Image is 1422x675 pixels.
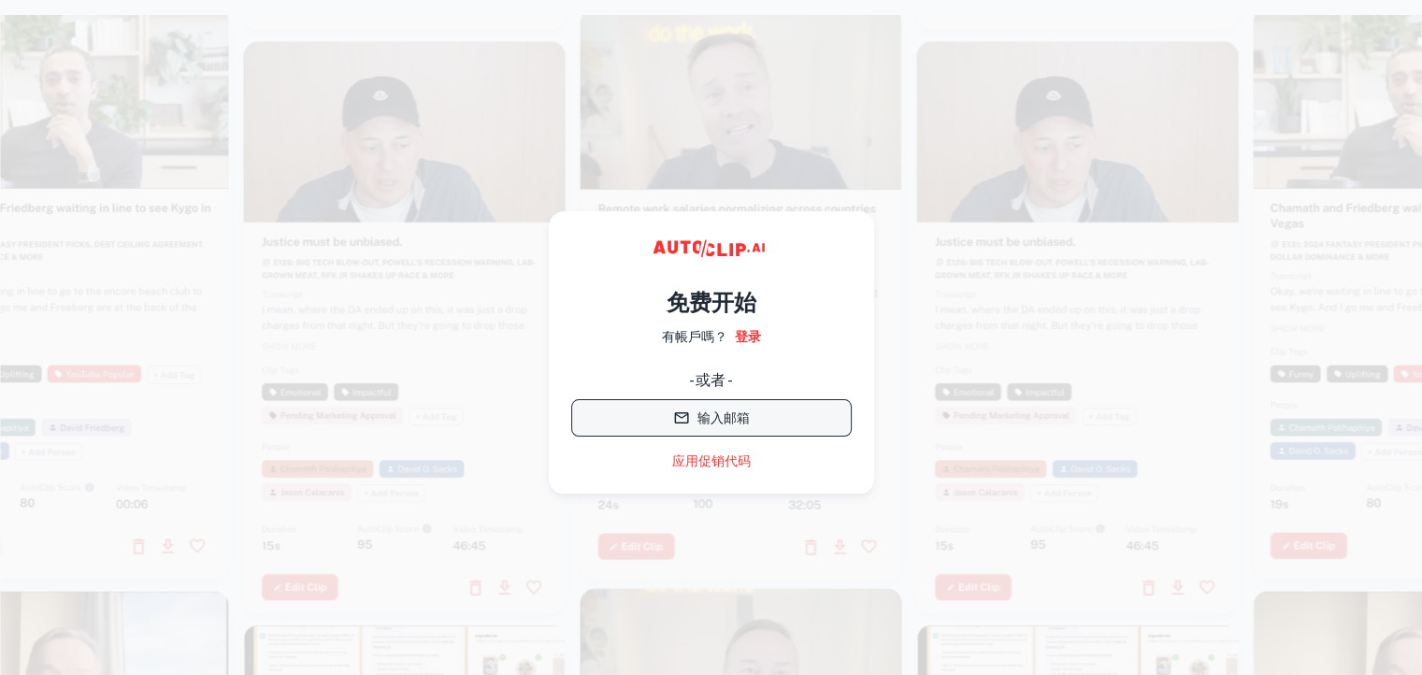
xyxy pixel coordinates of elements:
[667,289,756,315] font: 免费开始
[571,399,852,437] button: 输入邮箱
[735,329,761,344] font: 登录
[697,411,750,426] font: 输入邮箱
[672,453,751,468] font: 应用促销代码
[662,329,727,344] font: 有帳戶嗎？
[735,326,761,347] a: 登录
[689,371,733,389] font: - 或者 -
